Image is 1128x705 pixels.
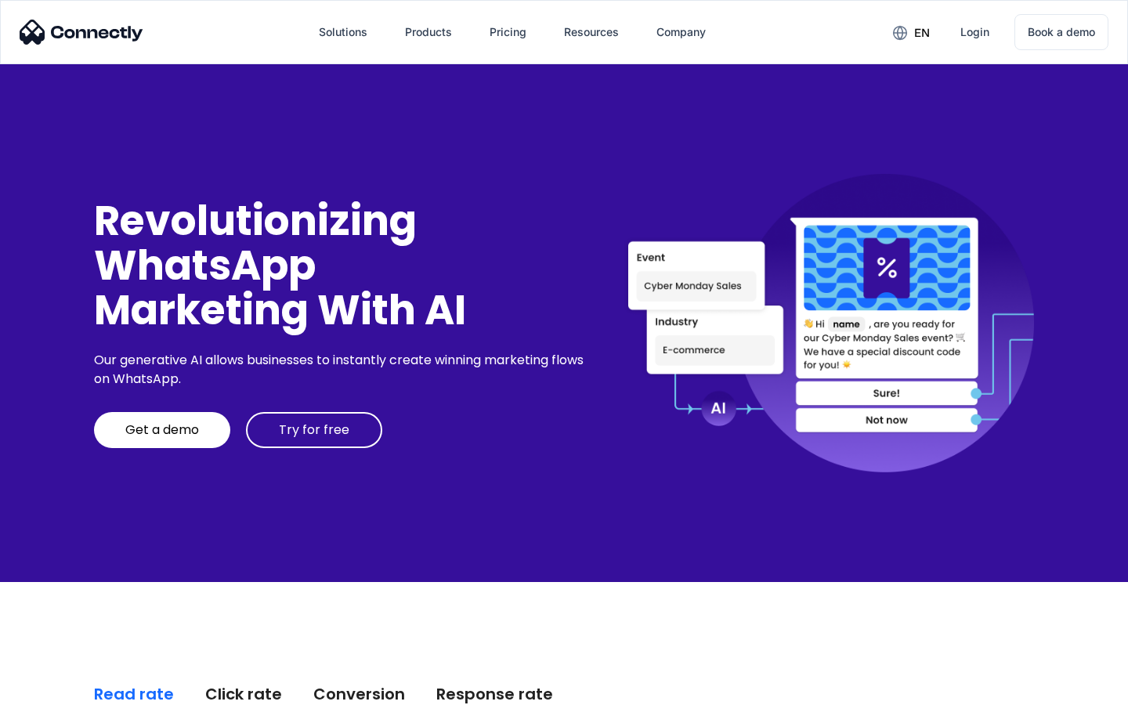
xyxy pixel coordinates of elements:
a: Pricing [477,13,539,51]
img: Connectly Logo [20,20,143,45]
div: Revolutionizing WhatsApp Marketing With AI [94,198,589,333]
a: Book a demo [1014,14,1108,50]
div: Conversion [313,683,405,705]
div: Response rate [436,683,553,705]
div: Solutions [319,21,367,43]
div: Read rate [94,683,174,705]
div: Company [656,21,706,43]
div: Click rate [205,683,282,705]
div: Get a demo [125,422,199,438]
a: Try for free [246,412,382,448]
a: Get a demo [94,412,230,448]
div: Our generative AI allows businesses to instantly create winning marketing flows on WhatsApp. [94,351,589,389]
div: Products [405,21,452,43]
div: Pricing [490,21,526,43]
a: Login [948,13,1002,51]
div: Resources [564,21,619,43]
div: Login [960,21,989,43]
div: en [914,22,930,44]
div: Try for free [279,422,349,438]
